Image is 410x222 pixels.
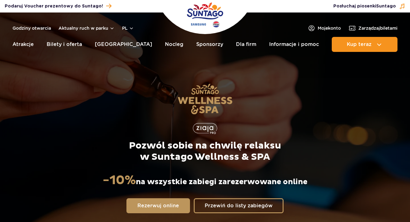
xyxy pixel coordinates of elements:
[59,26,115,31] button: Aktualny ruch w parku
[137,203,179,208] span: Rezerwuj online
[333,3,405,9] button: Posłuchaj piosenkiSuntago
[236,37,256,52] a: Dla firm
[358,25,397,31] span: Zarządzaj biletami
[376,4,396,8] span: Suntago
[177,83,233,114] img: Suntago Wellness & SPA
[308,24,341,32] a: Mojekonto
[332,37,397,52] button: Kup teraz
[333,3,396,9] span: Posłuchaj piosenki
[165,37,183,52] a: Nocleg
[348,24,397,32] a: Zarządzajbiletami
[13,25,51,31] a: Godziny otwarcia
[122,25,134,31] button: pl
[126,198,190,213] a: Rezerwuj online
[103,140,308,163] p: Pozwól sobie na chwilę relaksu w Suntago Wellness & SPA
[5,3,103,9] span: Podaruj Voucher prezentowy do Suntago!
[13,37,34,52] a: Atrakcje
[5,2,111,10] a: Podaruj Voucher prezentowy do Suntago!
[269,37,319,52] a: Informacje i pomoc
[103,173,307,188] p: na wszystkie zabiegi zarezerwowane online
[47,37,82,52] a: Bilety i oferta
[194,198,284,213] a: Przewiń do listy zabiegów
[196,37,223,52] a: Sponsorzy
[318,25,341,31] span: Moje konto
[103,173,136,188] strong: -10%
[347,42,372,47] span: Kup teraz
[205,203,273,208] span: Przewiń do listy zabiegów
[95,37,152,52] a: [GEOGRAPHIC_DATA]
